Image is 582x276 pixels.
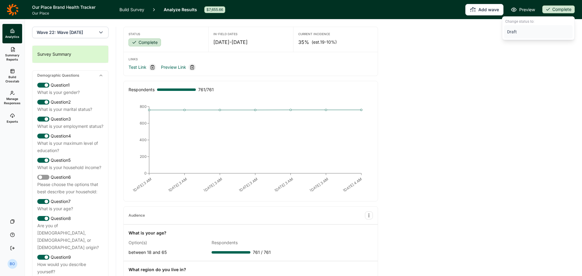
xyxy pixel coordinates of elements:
div: Question 2 [37,98,103,106]
text: [DATE] 3 AM [132,177,152,193]
div: Question 3 [37,115,103,123]
h1: Our Place Brand Health Tracker [32,4,112,11]
div: Status [129,32,203,36]
button: Draft [504,25,573,38]
text: [DATE] 4 AM [342,177,363,193]
text: [DATE] 3 AM [309,177,329,193]
div: What region do you live in? [129,266,186,273]
div: Please choose the options that best describe your household: [37,181,103,195]
div: Copy link [189,64,196,71]
div: Are you of [DEMOGRAPHIC_DATA], [DEMOGRAPHIC_DATA], or [DEMOGRAPHIC_DATA] origin? [37,222,103,251]
span: Preview [519,6,535,13]
div: What is your maximum level of education? [37,140,103,154]
tspan: 600 [140,121,147,125]
div: How would you describe yourself? [37,261,103,275]
span: 761 / 761 [198,86,214,93]
span: (est. 19-10% ) [312,39,337,45]
span: Exports [7,119,18,124]
span: 761 / 761 [253,249,271,256]
a: Summary Reports [2,43,22,65]
tspan: 800 [140,104,147,109]
span: Summary Reports [5,53,20,62]
div: Change status to: [504,18,573,25]
div: What is your gender? [37,89,103,96]
div: Question 7 [37,198,103,205]
div: $7,655.66 [204,6,225,13]
span: Analytics [5,35,19,39]
div: Question 5 [37,157,103,164]
span: Wave 22: Wave [DATE] [37,29,83,35]
div: Option(s) [129,239,207,246]
a: Manage Responses [2,87,22,109]
div: Audience [129,213,145,218]
div: Question 9 [37,254,103,261]
div: Complete [129,38,161,46]
a: Preview Link [161,64,186,71]
text: [DATE] 3 AM [203,177,223,193]
span: Manage Responses [4,97,21,105]
text: [DATE] 3 AM [168,177,188,193]
div: Question 6 [37,174,103,181]
div: Complete [502,16,575,40]
a: Preview [511,6,535,13]
button: Complete [542,5,575,14]
div: What is your household income? [37,164,103,171]
span: 35% [298,38,309,46]
span: Our Place [32,11,112,16]
div: Copy link [149,64,156,71]
a: Analytics [2,24,22,43]
div: Respondents [129,86,155,93]
a: Test Link [129,64,146,71]
span: between 18 and 65 [129,250,167,255]
button: Add wave [465,4,503,15]
div: BO [8,259,17,269]
a: Build Crosstab [2,65,22,87]
div: Question 8 [37,215,103,222]
button: Audience Options [365,211,373,219]
text: [DATE] 3 AM [238,177,259,193]
span: Build Crosstab [5,75,20,83]
div: Current Incidence [298,32,373,36]
div: Question 1 [37,81,103,89]
text: [DATE] 3 AM [274,177,294,193]
div: Links [129,57,373,61]
div: Survey Summary [32,46,108,63]
div: Demographic Questions [32,71,108,80]
div: [DATE] - [DATE] [213,38,288,46]
div: What is your employment status? [37,123,103,130]
div: What is your marital status? [37,106,103,113]
div: Respondents [212,239,290,246]
a: Exports [2,109,22,128]
div: Complete [542,5,575,13]
div: In-Field Dates [213,32,288,36]
tspan: 0 [144,171,147,175]
div: What is your age? [129,229,166,237]
div: Question 4 [37,132,103,140]
tspan: 200 [140,154,147,159]
button: Complete [129,38,161,47]
button: Wave 22: Wave [DATE] [32,27,109,38]
div: What is your age? [37,205,103,212]
tspan: 400 [139,138,147,142]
